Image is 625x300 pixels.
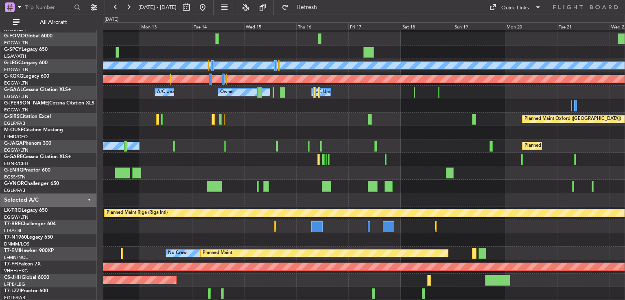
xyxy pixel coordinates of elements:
a: G-SPCYLegacy 650 [4,47,48,52]
a: EGGW/LTN [4,147,28,153]
span: G-VNOR [4,181,24,186]
span: T7-FFI [4,262,18,267]
span: Refresh [290,4,324,10]
a: T7-BREChallenger 604 [4,222,56,226]
span: All Aircraft [21,20,86,25]
a: VHHH/HKG [4,268,28,274]
a: M-OUSECitation Mustang [4,128,63,133]
div: Mon 20 [505,22,557,30]
a: EGGW/LTN [4,67,28,73]
div: Tue 21 [557,22,609,30]
button: Refresh [278,1,327,14]
span: G-GAAL [4,87,23,92]
span: G-KGKG [4,74,23,79]
a: T7-LZZIPraetor 600 [4,289,48,293]
div: Planned Maint Oxford ([GEOGRAPHIC_DATA]) [524,113,621,125]
a: LX-TROLegacy 650 [4,208,48,213]
span: T7-EMI [4,248,20,253]
div: Mon 13 [140,22,192,30]
a: EGGW/LTN [4,80,28,86]
a: T7-N1960Legacy 650 [4,235,53,240]
a: G-[PERSON_NAME]Cessna Citation XLS [4,101,94,106]
a: T7-FFIFalcon 7X [4,262,41,267]
a: EGSS/STN [4,174,26,180]
a: T7-EMIHawker 900XP [4,248,54,253]
a: EGLF/FAB [4,120,25,126]
span: T7-N1960 [4,235,27,240]
a: LGAV/ATH [4,53,26,59]
span: G-[PERSON_NAME] [4,101,49,106]
a: DNMM/LOS [4,241,29,247]
a: LTBA/ISL [4,228,22,234]
div: Tue 14 [192,22,244,30]
div: A/C Unavailable [157,86,191,98]
span: T7-LZZI [4,289,21,293]
a: EGGW/LTN [4,40,28,46]
a: CS-JHHGlobal 6000 [4,275,49,280]
a: LFPB/LBG [4,281,25,287]
div: Sun 19 [453,22,505,30]
a: LFMD/CEQ [4,134,28,140]
a: LFMN/NCE [4,254,28,261]
span: G-SPCY [4,47,22,52]
input: Trip Number [25,1,72,13]
a: G-FOMOGlobal 6000 [4,34,52,39]
span: LX-TRO [4,208,22,213]
div: No Crew [168,247,187,259]
button: All Aircraft [9,16,88,29]
a: EGGW/LTN [4,93,28,100]
div: Fri 17 [348,22,400,30]
a: EGNR/CEG [4,161,28,167]
div: Quick Links [501,4,529,12]
div: Thu 16 [296,22,348,30]
span: G-SIRS [4,114,20,119]
span: T7-BRE [4,222,21,226]
a: G-SIRSCitation Excel [4,114,51,119]
div: Sat 18 [401,22,453,30]
div: A/C Unavailable [314,86,347,98]
a: EGLF/FAB [4,187,25,193]
div: [DATE] [105,16,118,23]
a: EGGW/LTN [4,214,28,220]
a: G-GAALCessna Citation XLS+ [4,87,71,92]
button: Quick Links [485,1,545,14]
span: CS-JHH [4,275,22,280]
a: G-JAGAPhenom 300 [4,141,51,146]
span: G-LEGC [4,61,22,65]
a: EGGW/LTN [4,107,28,113]
span: [DATE] - [DATE] [138,4,177,11]
span: G-FOMO [4,34,25,39]
span: G-GARE [4,154,23,159]
div: Sun 12 [87,22,140,30]
span: G-JAGA [4,141,23,146]
span: G-ENRG [4,168,23,173]
div: Wed 15 [244,22,296,30]
div: Owner [220,86,234,98]
span: M-OUSE [4,128,24,133]
a: G-GARECessna Citation XLS+ [4,154,71,159]
div: Planned Maint [203,247,232,259]
a: G-ENRGPraetor 600 [4,168,50,173]
a: G-LEGCLegacy 600 [4,61,48,65]
div: Planned Maint Riga (Riga Intl) [107,207,168,219]
a: G-VNORChallenger 650 [4,181,59,186]
a: G-KGKGLegacy 600 [4,74,49,79]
